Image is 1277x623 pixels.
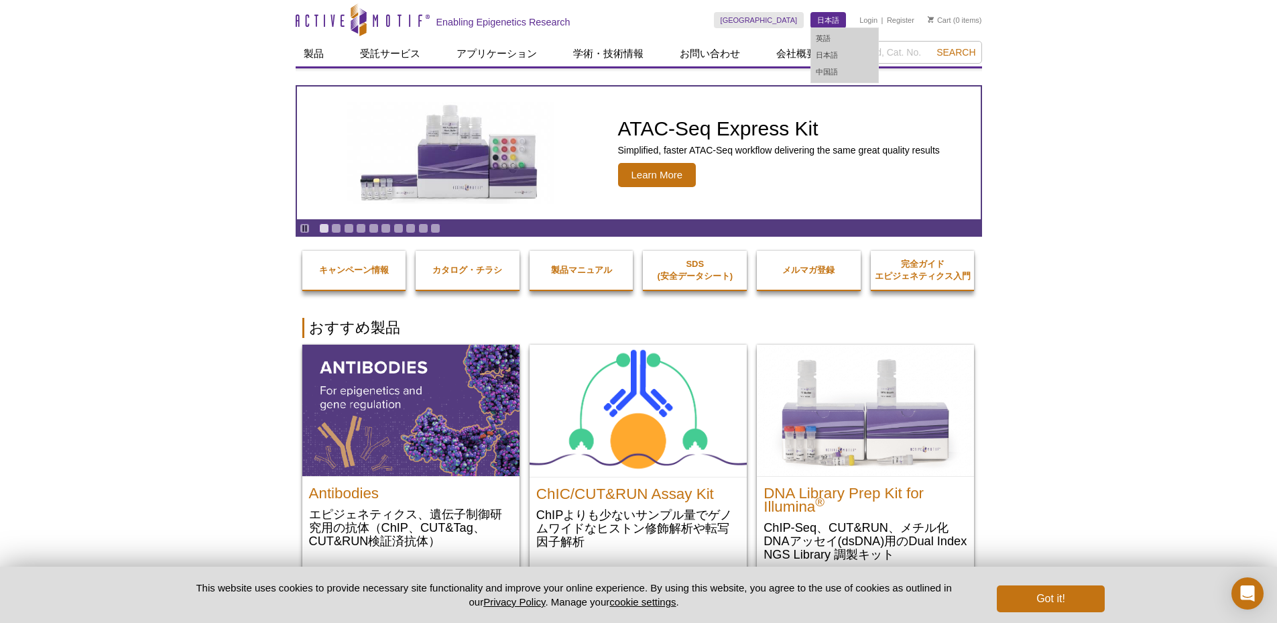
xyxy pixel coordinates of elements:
a: 会社概要 [768,41,825,66]
a: カタログ・チラシ [416,251,520,290]
span: Learn More [618,163,696,187]
strong: 完全ガイド エピジェネティクス入門 [875,259,971,281]
span: Search [936,47,975,58]
strong: キャンペーン情報 [319,265,389,275]
p: エピジェネティクス、遺伝子制御研究用の抗体（ChIP、CUT&Tag、CUT&RUN検証済抗体） [309,507,513,548]
div: Open Intercom Messenger [1231,577,1264,610]
strong: カタログ・チラシ [432,265,502,275]
a: Go to slide 6 [381,223,391,233]
h2: ChIC/CUT&RUN Assay Kit [536,481,740,501]
a: Privacy Policy [483,596,545,608]
strong: SDS (安全データシート) [657,259,733,281]
button: Got it! [997,585,1104,612]
a: All Antibodies Antibodies エピジェネティクス、遺伝子制御研究用の抗体（ChIP、CUT&Tag、CUT&RUN検証済抗体） [302,345,520,561]
a: 日本語 [811,47,878,64]
h2: Antibodies [309,480,513,500]
button: cookie settings [609,596,676,608]
a: DNA Library Prep Kit for Illumina DNA Library Prep Kit for Illumina® ChIP-Seq、CUT&RUN、メチル化DNAアッセイ... [757,345,974,575]
a: Go to slide 1 [319,223,329,233]
strong: メルマガ登録 [782,265,835,275]
h2: おすすめ製品 [302,318,975,338]
a: Go to slide 10 [430,223,440,233]
h2: Enabling Epigenetics Research [436,16,570,28]
a: Cart [928,15,951,25]
a: Go to slide 7 [393,223,404,233]
p: ChIPよりも少ないサンプル量でゲノムワイドなヒストン修飾解析や転写因子解析 [536,508,740,549]
li: | [881,12,884,28]
a: 英語 [811,30,878,47]
a: キャンペーン情報 [302,251,406,290]
h2: ATAC-Seq Express Kit [618,119,940,139]
img: ATAC-Seq Express Kit [340,102,561,204]
a: Go to slide 5 [369,223,379,233]
input: Keyword, Cat. No. [825,41,982,64]
a: 学術・技術情報 [565,41,652,66]
a: Go to slide 9 [418,223,428,233]
a: Go to slide 8 [406,223,416,233]
button: Search [932,46,979,58]
a: 日本語 [810,12,846,28]
a: お問い合わせ [672,41,748,66]
h2: DNA Library Prep Kit for Illumina [764,480,967,514]
a: Go to slide 3 [344,223,354,233]
img: DNA Library Prep Kit for Illumina [757,345,974,476]
a: メルマガ登録 [757,251,861,290]
p: This website uses cookies to provide necessary site functionality and improve your online experie... [173,581,975,609]
li: (0 items) [928,12,982,28]
a: ATAC-Seq Express Kit ATAC-Seq Express Kit Simplified, faster ATAC-Seq workflow delivering the sam... [297,87,981,219]
a: ChIC/CUT&RUN Assay Kit ChIC/CUT&RUN Assay Kit ChIPよりも少ないサンプル量でゲノムワイドなヒストン修飾解析や転写因子解析 [530,345,747,562]
a: [GEOGRAPHIC_DATA] [714,12,804,28]
img: Your Cart [928,16,934,23]
img: All Antibodies [302,345,520,476]
a: 中国語 [811,64,878,80]
p: Simplified, faster ATAC-Seq workflow delivering the same great quality results [618,144,940,156]
a: 受託サービス [352,41,428,66]
a: Go to slide 2 [331,223,341,233]
a: SDS(安全データシート) [643,245,747,296]
a: Login [859,15,877,25]
a: 完全ガイドエピジェネティクス入門 [871,245,975,296]
a: Register [887,15,914,25]
a: アプリケーション [448,41,545,66]
a: Toggle autoplay [300,223,310,233]
strong: 製品マニュアル [551,265,612,275]
article: ATAC-Seq Express Kit [297,87,981,219]
a: 製品マニュアル [530,251,633,290]
a: 製品 [296,41,332,66]
a: Go to slide 4 [356,223,366,233]
sup: ® [815,495,825,509]
p: ChIP-Seq、CUT&RUN、メチル化DNAアッセイ(dsDNA)用のDual Index NGS Library 調製キット [764,520,967,561]
img: ChIC/CUT&RUN Assay Kit [530,345,747,477]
